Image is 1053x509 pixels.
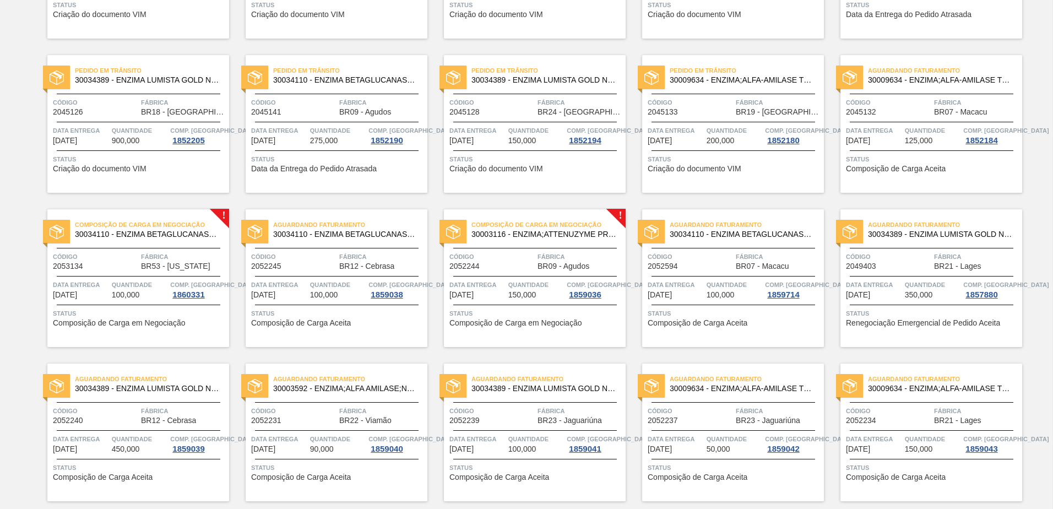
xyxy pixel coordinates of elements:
[112,279,168,290] span: Quantidade
[648,154,821,165] span: Status
[53,125,109,136] span: Data Entrega
[846,137,870,145] span: 20/10/2025
[449,445,474,453] span: 26/10/2025
[934,97,1019,108] span: Fábrica
[53,10,146,19] span: Criação do documento VIM
[648,125,704,136] span: Data Entrega
[53,262,83,270] span: 2053134
[846,291,870,299] span: 25/10/2025
[846,308,1019,319] span: Status
[31,209,229,347] a: !statusComposição de Carga em Negociação30034110 - ENZIMA BETAGLUCANASE ULTRAFLO PRIMECódigo20531...
[248,71,262,85] img: status
[368,445,405,453] div: 1859040
[273,385,419,393] span: 30003592 - ENZIMA;ALFA AMILASE;NAO TERMOESTAVEL BAN
[53,434,109,445] span: Data Entrega
[75,373,229,385] span: Aguardando Faturamento
[339,405,425,416] span: Fábrica
[736,262,789,270] span: BR07 - Macacu
[251,308,425,319] span: Status
[765,434,850,445] span: Comp. Carga
[765,290,801,299] div: 1859714
[251,445,275,453] span: 26/10/2025
[648,319,747,327] span: Composição de Carga Aceita
[75,219,229,230] span: Composição de Carga em Negociação
[170,125,226,145] a: Comp. [GEOGRAPHIC_DATA]1852205
[670,65,824,76] span: Pedido em Trânsito
[339,251,425,262] span: Fábrica
[310,291,338,299] span: 100,000
[644,379,659,393] img: status
[736,251,821,262] span: Fábrica
[53,291,77,299] span: 20/10/2025
[644,71,659,85] img: status
[310,125,366,136] span: Quantidade
[648,416,678,425] span: 2052237
[846,279,902,290] span: Data Entrega
[707,137,735,145] span: 200,000
[736,416,800,425] span: BR23 - Jaguariúna
[707,445,730,453] span: 50,000
[170,279,226,299] a: Comp. [GEOGRAPHIC_DATA]1860331
[112,445,140,453] span: 450,000
[229,209,427,347] a: statusAguardando Faturamento30034110 - ENZIMA BETAGLUCANASE ULTRAFLO PRIMECódigo2052245FábricaBR1...
[626,55,824,193] a: statusPedido em Trânsito30009634 - ENZIMA;ALFA-AMILASE TERMOESTÁVEL;TERMAMYCódigo2045133FábricaBR...
[843,225,857,239] img: status
[449,308,623,319] span: Status
[53,251,138,262] span: Código
[427,55,626,193] a: statusPedido em Trânsito30034389 - ENZIMA LUMISTA GOLD NOVONESIS 25KGCódigo2045128FábricaBR24 - [...
[368,434,454,445] span: Comp. Carga
[449,434,506,445] span: Data Entrega
[310,445,334,453] span: 90,000
[368,125,454,136] span: Comp. Carga
[567,434,652,445] span: Comp. Carga
[141,251,226,262] span: Fábrica
[53,405,138,416] span: Código
[648,165,741,173] span: Criação do documento VIM
[508,137,536,145] span: 150,000
[626,209,824,347] a: statusAguardando Faturamento30034110 - ENZIMA BETAGLUCANASE ULTRAFLO PRIMECódigo2052594FábricaBR0...
[141,416,196,425] span: BR12 - Cebrasa
[449,416,480,425] span: 2052239
[648,308,821,319] span: Status
[251,291,275,299] span: 22/10/2025
[846,154,1019,165] span: Status
[963,125,1019,145] a: Comp. [GEOGRAPHIC_DATA]1852184
[765,279,850,290] span: Comp. Carga
[963,279,1049,290] span: Comp. Carga
[868,230,1013,239] span: 30034389 - ENZIMA LUMISTA GOLD NOVONESIS 25KG
[112,125,168,136] span: Quantidade
[648,97,733,108] span: Código
[707,434,763,445] span: Quantidade
[934,108,987,116] span: BR07 - Macacu
[868,219,1022,230] span: Aguardando Faturamento
[368,279,425,299] a: Comp. [GEOGRAPHIC_DATA]1859038
[310,434,366,445] span: Quantidade
[648,262,678,270] span: 2052594
[251,10,345,19] span: Criação do documento VIM
[449,125,506,136] span: Data Entrega
[670,373,824,385] span: Aguardando Faturamento
[846,319,1000,327] span: Renegociação Emergencial de Pedido Aceita
[538,262,589,270] span: BR09 - Agudos
[368,279,454,290] span: Comp. Carga
[846,462,1019,473] span: Status
[843,71,857,85] img: status
[905,137,933,145] span: 125,000
[934,416,981,425] span: BR21 - Lages
[53,462,226,473] span: Status
[449,473,549,481] span: Composição de Carga Aceita
[707,125,763,136] span: Quantidade
[648,279,704,290] span: Data Entrega
[170,434,256,445] span: Comp. Carga
[670,76,815,84] span: 30009634 - ENZIMA;ALFA-AMILASE TERMOESTÁVEL;TERMAMY
[427,209,626,347] a: !statusComposição de Carga em Negociação30003116 - ENZIMA;ATTENUZYME PRO;NOVOZYMES;Código2052244F...
[446,71,460,85] img: status
[905,445,933,453] span: 150,000
[251,473,351,481] span: Composição de Carga Aceita
[765,434,821,453] a: Comp. [GEOGRAPHIC_DATA]1859042
[736,405,821,416] span: Fábrica
[648,108,678,116] span: 2045133
[251,279,307,290] span: Data Entrega
[31,55,229,193] a: statusPedido em Trânsito30034389 - ENZIMA LUMISTA GOLD NOVONESIS 25KGCódigo2045126FábricaBR18 - [...
[868,65,1022,76] span: Aguardando Faturamento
